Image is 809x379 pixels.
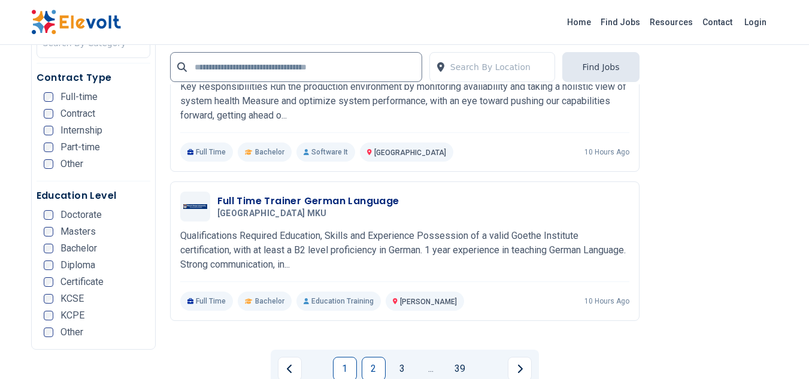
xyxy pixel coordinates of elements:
span: Bachelor [255,296,284,306]
input: Diploma [44,260,53,270]
input: Part-time [44,142,53,152]
span: Other [60,328,83,337]
span: Other [60,159,83,169]
h3: Full Time Trainer German Language [217,194,399,208]
span: [GEOGRAPHIC_DATA] MKU [217,208,327,219]
img: Elevolt [31,10,121,35]
span: [PERSON_NAME] [400,298,457,306]
span: Certificate [60,277,104,287]
span: Doctorate [60,210,102,220]
p: Software It [296,142,355,162]
span: KCPE [60,311,84,320]
img: Mount Kenya University MKU [183,204,207,209]
p: 10 hours ago [584,296,629,306]
span: Bachelor [255,147,284,157]
span: Contract [60,109,95,119]
p: Full Time [180,292,234,311]
input: Internship [44,126,53,135]
a: Home [562,13,596,32]
p: Key Responsibilities Run the production environment by monitoring availability and taking a holis... [180,80,629,123]
span: Internship [60,126,102,135]
input: Full-time [44,92,53,102]
span: Full-time [60,92,98,102]
input: Contract [44,109,53,119]
button: Find Jobs [562,52,639,82]
input: Other [44,159,53,169]
iframe: Chat Widget [749,322,809,379]
input: Masters [44,227,53,237]
h5: Contract Type [37,71,150,85]
a: Login [737,10,774,34]
input: Doctorate [44,210,53,220]
input: Bachelor [44,244,53,253]
input: KCPE [44,311,53,320]
span: KCSE [60,294,84,304]
span: [GEOGRAPHIC_DATA] [374,148,446,157]
a: Resources [645,13,698,32]
a: Contact [698,13,737,32]
a: DT OneSite Reliability EngineerDT OneKey Responsibilities Run the production environment by monit... [180,43,629,162]
input: Other [44,328,53,337]
span: Masters [60,227,96,237]
a: Find Jobs [596,13,645,32]
p: Qualifications Required Education, Skills and Experience Possession of a valid Goethe Institute c... [180,229,629,272]
p: Education Training [296,292,381,311]
span: Bachelor [60,244,97,253]
p: 10 hours ago [584,147,629,157]
span: Part-time [60,142,100,152]
span: Diploma [60,260,95,270]
h5: Education Level [37,189,150,203]
input: KCSE [44,294,53,304]
a: Mount Kenya University MKUFull Time Trainer German Language[GEOGRAPHIC_DATA] MKUQualifications Re... [180,192,629,311]
input: Certificate [44,277,53,287]
p: Full Time [180,142,234,162]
